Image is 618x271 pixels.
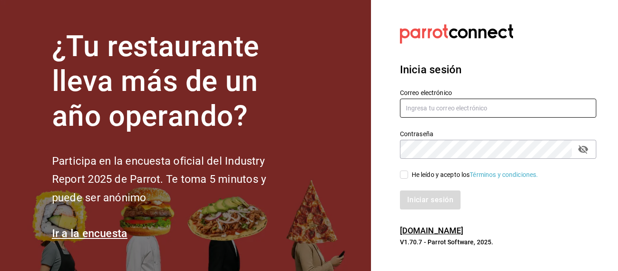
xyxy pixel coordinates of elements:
label: Correo electrónico [400,90,596,96]
h1: ¿Tu restaurante lleva más de un año operando? [52,29,296,133]
input: Ingresa tu correo electrónico [400,99,596,118]
label: Contraseña [400,131,596,137]
h2: Participa en la encuesta oficial del Industry Report 2025 de Parrot. Te toma 5 minutos y puede se... [52,152,296,207]
a: Términos y condiciones. [470,171,538,178]
div: He leído y acepto los [412,170,538,180]
a: Ir a la encuesta [52,227,128,240]
h3: Inicia sesión [400,62,596,78]
p: V1.70.7 - Parrot Software, 2025. [400,238,596,247]
a: [DOMAIN_NAME] [400,226,464,235]
button: passwordField [575,142,591,157]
